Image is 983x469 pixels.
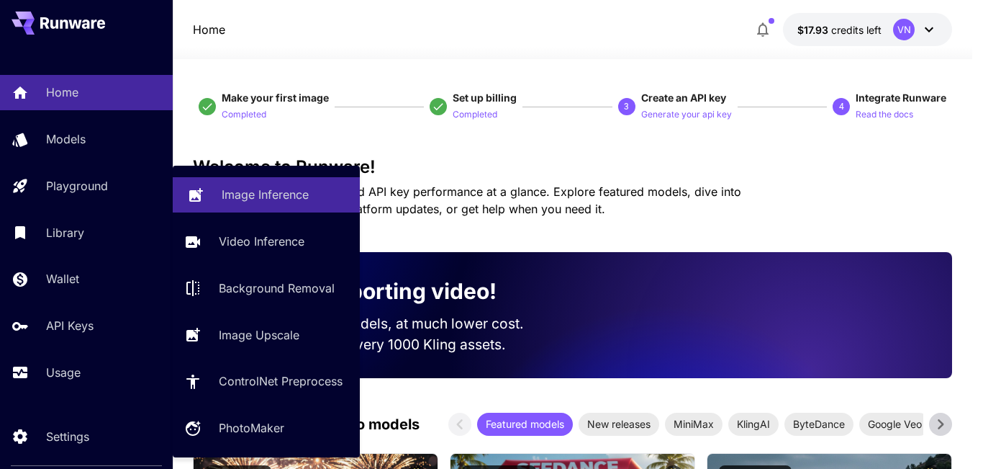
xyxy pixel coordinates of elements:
p: Home [193,21,225,38]
span: Make your first image [222,91,329,104]
span: KlingAI [728,416,779,432]
span: Create an API key [641,91,726,104]
p: Read the docs [856,108,913,122]
p: Video Inference [219,233,304,250]
p: ControlNet Preprocess [219,372,343,390]
div: $17.92718 [797,22,882,37]
span: Check out your usage stats and API key performance at a glance. Explore featured models, dive int... [193,184,741,216]
span: Integrate Runware [856,91,946,104]
span: Set up billing [453,91,517,104]
p: Home [46,84,78,101]
p: Completed [453,108,497,122]
button: $17.92718 [783,13,952,46]
a: Image Inference [173,177,360,213]
p: API Keys [46,317,94,334]
p: Playground [46,177,108,195]
p: Now supporting video! [256,275,497,308]
p: Library [46,224,84,241]
p: Wallet [46,270,79,287]
a: Background Removal [173,271,360,306]
span: Google Veo [859,416,930,432]
p: Generate your api key [641,108,732,122]
p: Background Removal [219,280,335,297]
span: MiniMax [665,416,722,432]
p: Usage [46,364,81,381]
p: Save up to $500 for every 1000 Kling assets. [216,334,550,355]
span: New releases [579,416,659,432]
p: Settings [46,428,89,445]
div: VN [893,19,915,40]
span: ByteDance [784,416,853,432]
p: 4 [839,100,844,113]
p: Run the best video models, at much lower cost. [216,313,550,334]
p: PhotoMaker [219,419,284,437]
p: Image Inference [222,186,309,203]
h3: Welcome to Runware! [193,157,952,177]
a: Video Inference [173,224,360,259]
p: Image Upscale [219,326,299,344]
a: PhotoMaker [173,411,360,446]
p: Models [46,130,86,148]
a: ControlNet Preprocess [173,364,360,399]
span: $17.93 [797,24,831,36]
span: Featured models [477,416,573,432]
span: credits left [831,24,882,36]
p: 3 [624,100,629,113]
p: Completed [222,108,266,122]
a: Image Upscale [173,317,360,352]
nav: breadcrumb [193,21,225,38]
